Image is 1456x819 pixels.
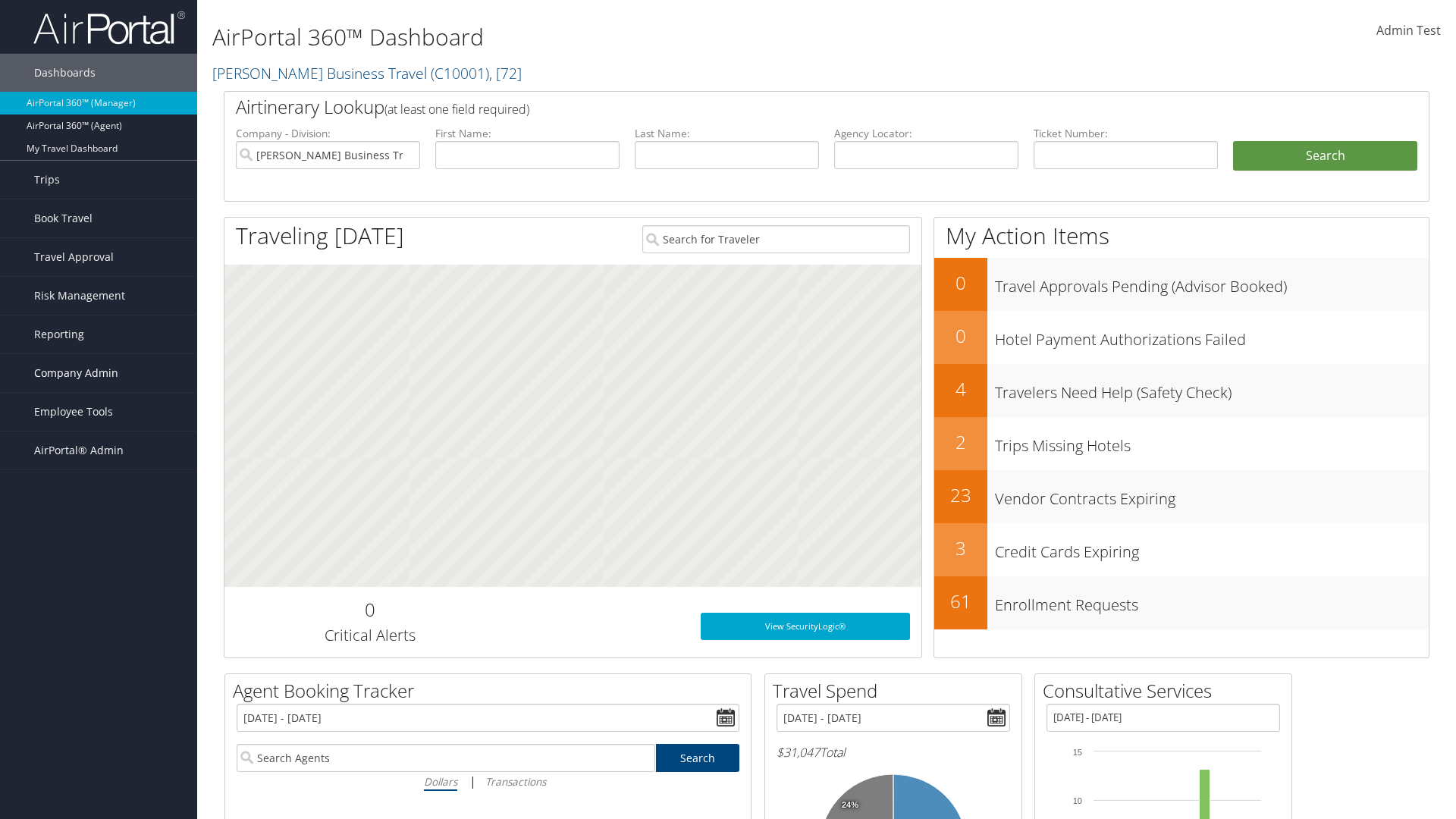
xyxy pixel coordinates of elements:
[1034,126,1218,141] label: Ticket Number:
[777,744,1010,761] h6: Total
[34,315,84,353] span: Reporting
[1376,22,1441,39] span: Admin Test
[934,470,1429,523] a: 23Vendor Contracts Expiring
[934,523,1429,576] a: 3Credit Cards Expiring
[33,10,185,45] img: airportal-logo.png
[237,744,655,772] input: Search Agents
[34,238,114,276] span: Travel Approval
[934,535,987,561] h2: 3
[934,576,1429,629] a: 61Enrollment Requests
[934,258,1429,311] a: 0Travel Approvals Pending (Advisor Booked)
[485,774,546,789] i: Transactions
[995,534,1429,563] h3: Credit Cards Expiring
[934,323,987,349] h2: 0
[773,678,1021,704] h2: Travel Spend
[656,744,740,772] a: Search
[777,744,820,761] span: $31,047
[934,376,987,402] h2: 4
[34,277,125,315] span: Risk Management
[384,101,529,118] span: (at least one field required)
[995,322,1429,350] h3: Hotel Payment Authorizations Failed
[995,268,1429,297] h3: Travel Approvals Pending (Advisor Booked)
[424,774,457,789] i: Dollars
[995,428,1429,457] h3: Trips Missing Hotels
[1043,678,1291,704] h2: Consultative Services
[236,220,404,252] h1: Traveling [DATE]
[995,481,1429,510] h3: Vendor Contracts Expiring
[212,63,522,83] a: [PERSON_NAME] Business Travel
[34,199,93,237] span: Book Travel
[236,597,504,623] h2: 0
[934,588,987,614] h2: 61
[236,94,1317,120] h2: Airtinerary Lookup
[212,21,1031,53] h1: AirPortal 360™ Dashboard
[435,126,620,141] label: First Name:
[34,431,124,469] span: AirPortal® Admin
[489,63,522,83] span: , [ 72 ]
[635,126,819,141] label: Last Name:
[995,587,1429,616] h3: Enrollment Requests
[1376,8,1441,55] a: Admin Test
[834,126,1018,141] label: Agency Locator:
[934,417,1429,470] a: 2Trips Missing Hotels
[934,482,987,508] h2: 23
[233,678,751,704] h2: Agent Booking Tracker
[1233,141,1417,171] button: Search
[934,311,1429,364] a: 0Hotel Payment Authorizations Failed
[934,270,987,296] h2: 0
[1073,796,1082,805] tspan: 10
[34,54,96,92] span: Dashboards
[34,354,118,392] span: Company Admin
[34,161,60,199] span: Trips
[995,375,1429,403] h3: Travelers Need Help (Safety Check)
[1073,748,1082,757] tspan: 15
[34,393,113,431] span: Employee Tools
[701,613,910,640] a: View SecurityLogic®
[236,126,420,141] label: Company - Division:
[236,625,504,646] h3: Critical Alerts
[934,220,1429,252] h1: My Action Items
[431,63,489,83] span: ( C10001 )
[934,364,1429,417] a: 4Travelers Need Help (Safety Check)
[642,225,910,253] input: Search for Traveler
[842,801,858,810] tspan: 24%
[934,429,987,455] h2: 2
[237,772,739,791] div: |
